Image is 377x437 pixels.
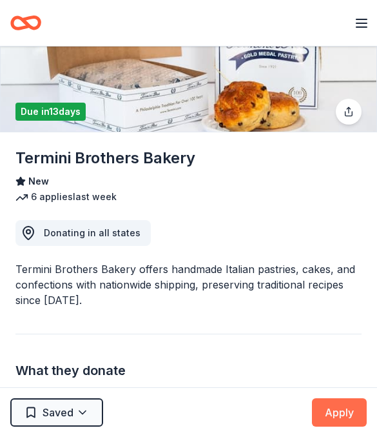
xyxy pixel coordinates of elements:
[15,261,362,308] div: Termini Brothers Bakery offers handmade Italian pastries, cakes, and confections with nationwide ...
[15,189,362,205] div: 6 applies last week
[28,174,49,189] span: New
[10,398,103,427] button: Saved
[44,227,140,238] span: Donating in all states
[10,8,41,38] a: Home
[43,404,73,421] span: Saved
[15,360,362,381] h2: What they donate
[15,103,86,121] div: Due in 13 days
[15,148,195,168] h1: Termini Brothers Bakery
[312,398,367,427] button: Apply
